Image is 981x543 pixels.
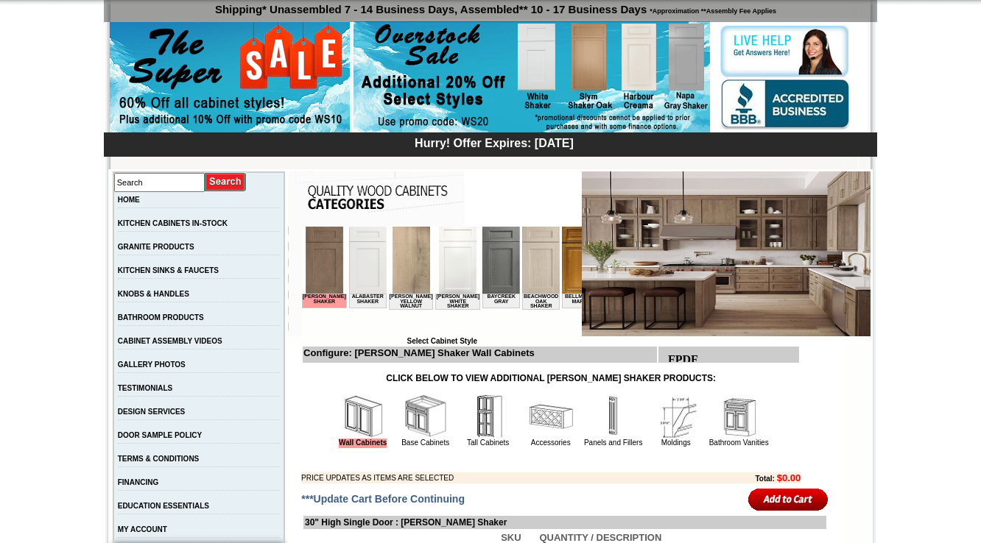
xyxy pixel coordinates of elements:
[777,472,801,483] b: $0.00
[118,313,204,322] a: BATHROOM PRODUCTS
[205,172,247,192] input: Submit
[118,290,189,298] a: KNOBS & HANDLES
[661,439,691,447] a: Moldings
[118,384,172,392] a: TESTIMONIALS
[111,135,877,150] div: Hurry! Offer Expires: [DATE]
[339,439,387,448] a: Wall Cabinets
[118,502,209,510] a: EDUCATION ESSENTIALS
[404,394,448,439] img: Base Cabinets
[531,439,571,447] a: Accessories
[501,532,521,543] b: SKU
[118,431,202,439] a: DOOR SAMPLE POLICY
[467,439,509,447] a: Tall Cabinets
[118,219,228,227] a: KITCHEN CABINETS IN-STOCK
[654,394,698,439] img: Moldings
[118,455,200,463] a: TERMS & CONDITIONS
[301,472,686,483] td: PRICE UPDATES AS ITEMS ARE SELECTED
[6,6,36,32] b: FPDF error:
[303,347,535,358] b: Configure: [PERSON_NAME] Shaker Wall Cabinets
[466,394,510,439] img: Tall Cabinets
[341,394,385,439] img: Wall Cabinets
[584,439,642,447] a: Panels and Fillers
[302,227,582,337] iframe: Browser incompatible
[118,266,219,274] a: KITCHEN SINKS & FAUCETS
[118,408,186,416] a: DESIGN SERVICES
[118,361,186,369] a: GALLERY PHOTOS
[539,532,661,543] b: QUANTITY / DESCRIPTION
[6,6,82,85] body: Image file has no extension and no type was specified:
[386,373,716,383] strong: CLICK BELOW TO VIEW ADDITIONAL [PERSON_NAME] SHAKER PRODUCTS:
[260,67,298,82] td: Bellmonte Maple
[709,439,769,447] a: Bathroom Vanities
[401,439,449,447] a: Base Cabinets
[748,487,829,511] input: Add to Cart
[755,475,774,483] b: Total:
[118,337,222,345] a: CABINET ASSEMBLY VIDEOS
[118,196,140,204] a: HOME
[118,525,167,533] a: MY ACCOUNT
[647,4,776,15] span: *Approximation **Assembly Fee Applies
[407,337,477,345] b: Select Cabinet Style
[301,493,465,505] span: ***Update Cart Before Continuing
[529,394,573,439] img: Accessories
[582,171,871,336] img: Hazelwood Shaker
[118,243,194,251] a: GRANITE PRODUCTS
[303,516,826,529] td: 30" High Single Door : [PERSON_NAME] Shaker
[118,478,159,486] a: FINANCING
[591,394,636,439] img: Panels and Fillers
[717,394,761,439] img: Bathroom Vanities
